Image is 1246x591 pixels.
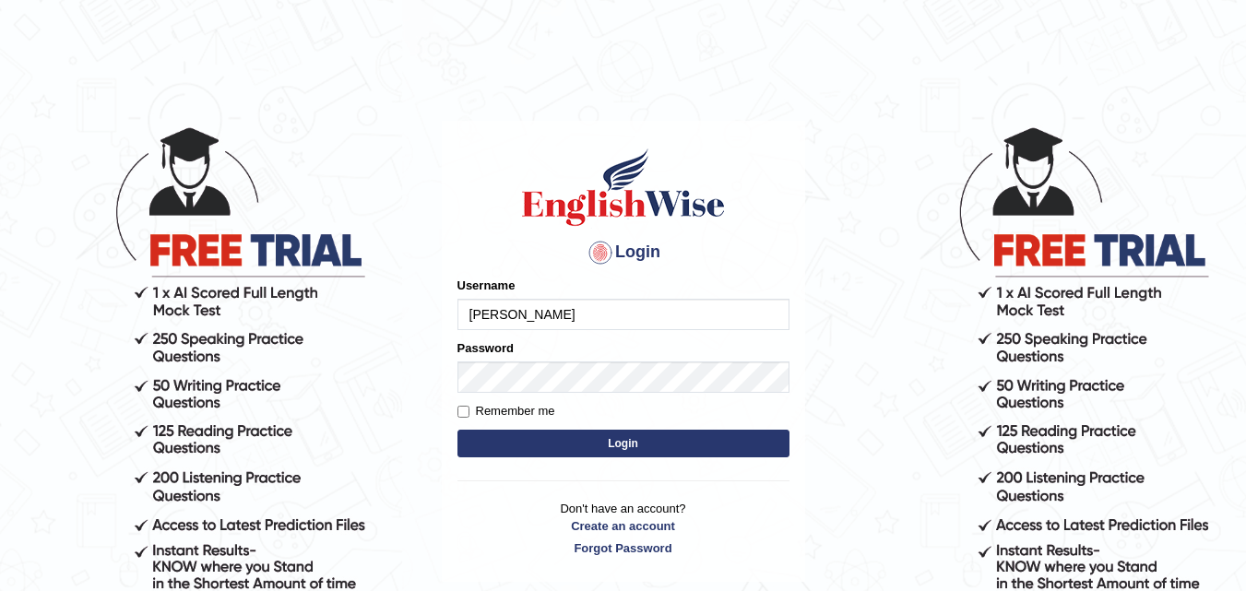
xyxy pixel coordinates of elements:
img: Logo of English Wise sign in for intelligent practice with AI [518,146,729,229]
label: Password [457,339,514,357]
h4: Login [457,238,789,267]
label: Username [457,277,516,294]
input: Remember me [457,406,469,418]
a: Forgot Password [457,539,789,557]
a: Create an account [457,517,789,535]
p: Don't have an account? [457,500,789,557]
button: Login [457,430,789,457]
label: Remember me [457,402,555,420]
